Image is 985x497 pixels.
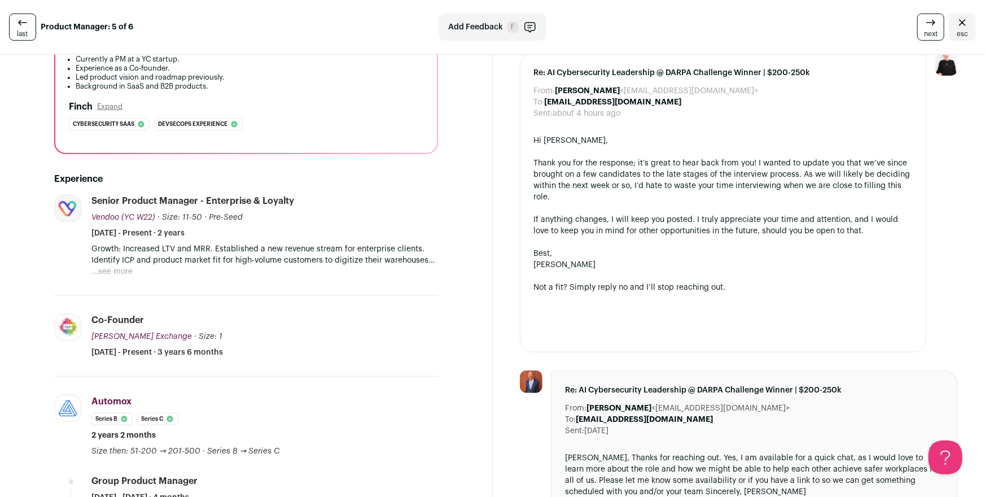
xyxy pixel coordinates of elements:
[91,213,155,221] span: Vendoo (YC W22)
[439,14,546,41] button: Add Feedback F
[9,14,36,41] a: last
[91,333,192,341] span: [PERSON_NAME] Exchange
[207,447,280,455] span: Series B → Series C
[209,213,243,221] span: Pre-Seed
[534,282,913,293] div: Not a fit? Simply reply no and I’ll stop reaching out.
[76,82,423,91] li: Background in SaaS and B2B products.
[55,315,81,341] img: 294221acf7e46d1180373d138b8af9e602ff2ee1d080dec186eaccb987c12308.jpg
[204,212,207,223] span: ·
[54,172,438,186] h2: Experience
[534,259,913,271] div: [PERSON_NAME]
[69,100,93,114] h2: Finch
[534,248,913,259] div: Best,
[534,135,913,146] div: Hi [PERSON_NAME],
[553,108,621,119] dd: about 4 hours ago
[545,98,682,106] b: [EMAIL_ADDRESS][DOMAIN_NAME]
[91,228,185,239] span: [DATE] - Present · 2 years
[935,53,958,76] img: 9240684-medium_jpg
[194,333,222,341] span: · Size: 1
[924,29,938,38] span: next
[534,97,545,108] dt: To:
[76,64,423,73] li: Experience as a Co-founder.
[534,85,555,97] dt: From:
[555,87,620,95] b: [PERSON_NAME]
[97,102,122,111] button: Expand
[158,119,227,130] span: Devsecops experience
[576,416,713,424] b: [EMAIL_ADDRESS][DOMAIN_NAME]
[957,29,968,38] span: esc
[41,21,133,33] strong: Product Manager: 5 of 6
[91,314,144,326] div: Co-Founder
[76,73,423,82] li: Led product vision and roadmap previously.
[91,475,198,487] div: Group Product Manager
[587,403,790,414] dd: <[EMAIL_ADDRESS][DOMAIN_NAME]>
[587,404,652,412] b: [PERSON_NAME]
[91,195,294,207] div: Senior Product Manager - Enterprise & Loyalty
[929,441,962,474] iframe: Help Scout Beacon - Open
[55,195,81,221] img: 20386b58834e845950610a4557e57cb971c7b8609438697bb9c6d60adb264426.jpg
[520,370,542,393] img: 755eb782a0f9e3c5a08d99dea9a519aae312a8efaa977cbedf1f46cbfb0083b6.jpg
[448,21,503,33] span: Add Feedback
[566,425,585,437] dt: Sent:
[17,29,28,38] span: last
[534,158,913,203] div: Thank you for the response; it’s great to hear back from you! I wanted to update you that we’ve s...
[55,395,81,421] img: ee4f76d08b1fcbd4c577c22bf78b6ee39c04807d335e4f132019b0016e2794b0.png
[534,108,553,119] dt: Sent:
[534,67,913,79] span: Re: AI Cybersecurity Leadership @ DARPA Challenge Winner | $200-250k
[137,413,178,425] li: Series C
[585,425,609,437] dd: [DATE]
[91,266,133,277] button: ...see more
[76,55,423,64] li: Currently a PM at a YC startup.
[507,21,519,33] span: F
[91,447,200,455] span: Size then: 51-200 → 201-500
[949,14,976,41] a: Close
[91,430,156,441] span: 2 years 2 months
[73,119,134,130] span: Cybersecurity saas
[566,403,587,414] dt: From:
[534,214,913,237] div: If anything changes, I will keep you posted. I truly appreciate your time and attention, and I wo...
[91,397,132,406] span: Automox
[157,213,202,221] span: · Size: 11-50
[555,85,759,97] dd: <[EMAIL_ADDRESS][DOMAIN_NAME]>
[566,414,576,425] dt: To:
[91,243,438,266] p: Growth: Increased LTV and MRR. Established a new revenue stream for enterprise clients. Identify ...
[917,14,944,41] a: next
[91,347,223,358] span: [DATE] - Present · 3 years 6 months
[203,446,205,457] span: ·
[566,385,944,396] span: Re: AI Cybersecurity Leadership @ DARPA Challenge Winner | $200-250k
[91,413,133,425] li: Series B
